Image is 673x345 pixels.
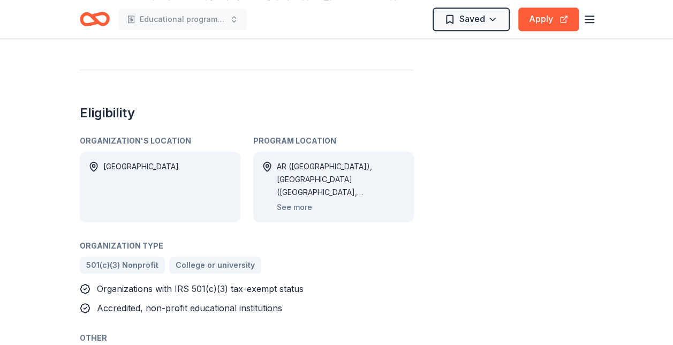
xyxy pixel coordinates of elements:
[80,332,414,344] div: Other
[97,303,282,313] span: Accredited, non-profit educational institutions
[80,104,414,122] h2: Eligibility
[459,12,485,26] span: Saved
[169,257,261,274] a: College or university
[518,7,579,31] button: Apply
[86,259,158,272] span: 501(c)(3) Nonprofit
[118,9,247,30] button: Educational programs k-12
[253,134,414,147] div: Program Location
[80,239,414,252] div: Organization Type
[80,134,240,147] div: Organization's Location
[97,283,304,294] span: Organizations with IRS 501(c)(3) tax-exempt status
[277,160,405,199] div: AR ([GEOGRAPHIC_DATA]), [GEOGRAPHIC_DATA] ([GEOGRAPHIC_DATA], [GEOGRAPHIC_DATA]), [GEOGRAPHIC_DAT...
[80,257,165,274] a: 501(c)(3) Nonprofit
[433,7,510,31] button: Saved
[277,201,312,214] button: See more
[140,13,225,26] span: Educational programs k-12
[103,160,179,214] div: [GEOGRAPHIC_DATA]
[80,6,110,32] a: Home
[176,259,255,272] span: College or university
